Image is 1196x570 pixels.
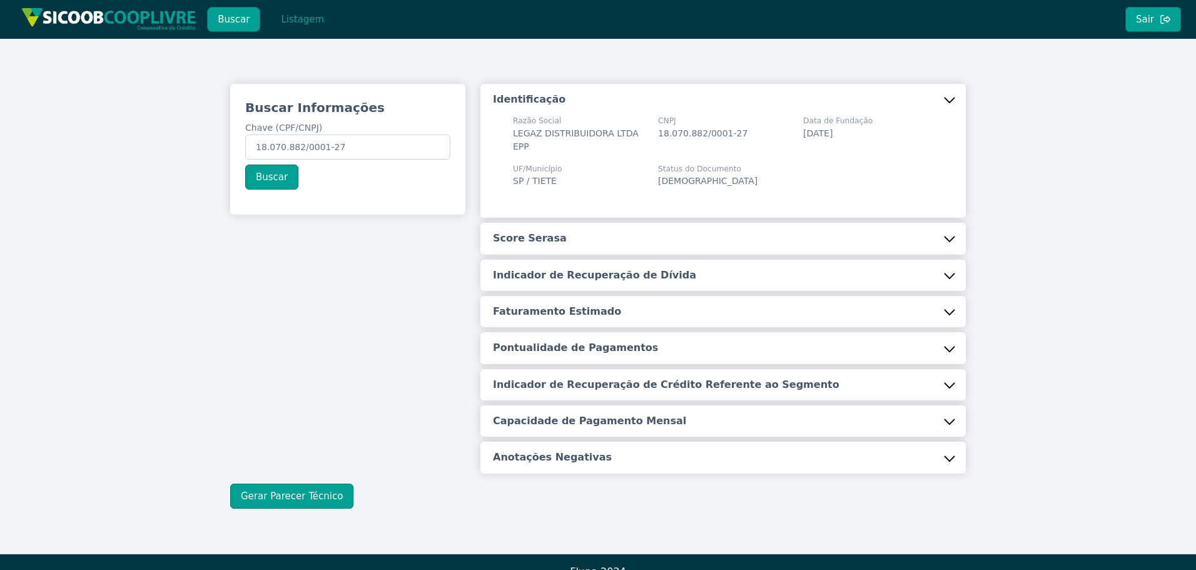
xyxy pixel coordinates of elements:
[480,84,966,115] button: Identificação
[480,260,966,291] button: Indicador de Recuperação de Dívida
[493,450,612,464] h5: Anotações Negativas
[658,163,758,175] span: Status do Documento
[480,223,966,254] button: Score Serasa
[245,135,450,160] input: Chave (CPF/CNPJ)
[658,176,758,186] span: [DEMOGRAPHIC_DATA]
[658,128,747,138] span: 18.070.882/0001-27
[21,8,196,31] img: img/sicoob_cooplivre.png
[803,115,873,126] span: Data de Fundação
[245,99,450,116] h3: Buscar Informações
[230,484,353,509] button: Gerar Parecer Técnico
[245,123,322,133] span: Chave (CPF/CNPJ)
[480,332,966,364] button: Pontualidade de Pagamentos
[480,405,966,437] button: Capacidade de Pagamento Mensal
[493,93,565,106] h5: Identificação
[513,176,557,186] span: SP / TIETE
[493,305,621,318] h5: Faturamento Estimado
[480,442,966,473] button: Anotações Negativas
[245,165,298,190] button: Buscar
[803,128,833,138] span: [DATE]
[480,296,966,327] button: Faturamento Estimado
[493,378,839,392] h5: Indicador de Recuperação de Crédito Referente ao Segmento
[493,232,567,245] h5: Score Serasa
[493,414,686,428] h5: Capacidade de Pagamento Mensal
[493,341,658,355] h5: Pontualidade de Pagamentos
[270,7,335,32] button: Listagem
[513,128,639,151] span: LEGAZ DISTRIBUIDORA LTDA EPP
[207,7,260,32] button: Buscar
[480,369,966,400] button: Indicador de Recuperação de Crédito Referente ao Segmento
[513,163,562,175] span: UF/Município
[513,115,643,126] span: Razão Social
[1125,7,1181,32] button: Sair
[658,115,747,126] span: CNPJ
[493,268,696,282] h5: Indicador de Recuperação de Dívida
